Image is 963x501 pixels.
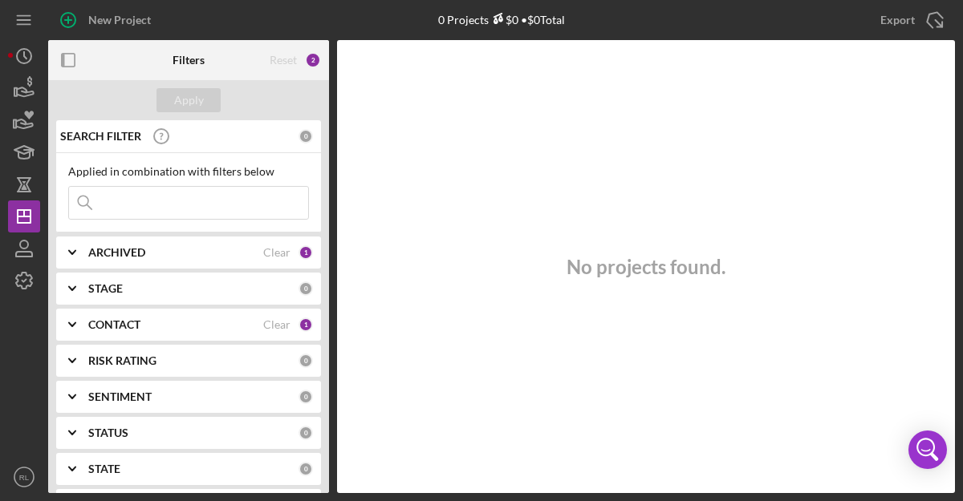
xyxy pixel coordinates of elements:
[8,461,40,493] button: RL
[48,4,167,36] button: New Project
[299,462,313,476] div: 0
[173,54,205,67] b: Filters
[299,281,313,296] div: 0
[270,54,297,67] div: Reset
[908,430,947,469] div: Open Intercom Messenger
[567,256,725,278] h3: No projects found.
[305,52,321,68] div: 2
[19,473,30,482] text: RL
[174,88,204,112] div: Apply
[68,165,309,178] div: Applied in combination with filters below
[263,246,291,259] div: Clear
[299,245,313,260] div: 1
[88,4,151,36] div: New Project
[88,354,156,367] b: RISK RATING
[263,318,291,331] div: Clear
[299,390,313,404] div: 0
[489,13,518,26] div: $0
[299,354,313,368] div: 0
[88,318,140,331] b: CONTACT
[88,246,145,259] b: ARCHIVED
[880,4,915,36] div: Export
[88,463,120,475] b: STATE
[299,129,313,143] div: 0
[88,426,128,439] b: STATUS
[88,390,152,403] b: SENTIMENT
[299,426,313,440] div: 0
[864,4,955,36] button: Export
[88,282,123,295] b: STAGE
[299,317,313,332] div: 1
[156,88,221,112] button: Apply
[438,13,565,26] div: 0 Projects • $0 Total
[60,130,141,143] b: SEARCH FILTER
